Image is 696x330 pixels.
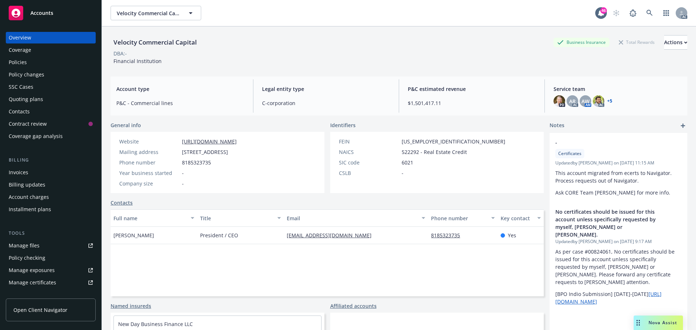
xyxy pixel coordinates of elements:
span: Financial Institution [113,58,162,64]
span: Nova Assist [649,319,677,326]
div: Billing [6,156,96,164]
div: Phone number [431,214,486,222]
div: NAICS [339,148,399,156]
a: [URL][DOMAIN_NAME] [182,138,237,145]
a: Billing updates [6,179,96,191]
a: Start snowing [609,6,623,20]
span: General info [111,121,141,129]
span: Yes [508,231,516,239]
div: Total Rewards [615,38,658,47]
a: Coverage [6,44,96,56]
span: Service team [554,85,681,93]
div: SSC Cases [9,81,33,93]
a: Manage certificates [6,277,96,288]
div: FEIN [339,138,399,145]
div: Email [287,214,417,222]
button: Key contact [498,209,544,227]
a: Report a Bug [626,6,640,20]
a: Coverage gap analysis [6,130,96,142]
div: Full name [113,214,186,222]
div: Overview [9,32,31,43]
div: Contacts [9,106,30,117]
span: Account type [116,85,244,93]
span: - [182,169,184,177]
a: Contacts [111,199,133,206]
span: AR [569,97,576,105]
div: Year business started [119,169,179,177]
div: Policy changes [9,69,44,80]
div: Policy checking [9,252,45,264]
div: Drag to move [634,316,643,330]
a: Account charges [6,191,96,203]
div: Company size [119,180,179,187]
div: Manage exposures [9,264,55,276]
span: [PERSON_NAME] [113,231,154,239]
span: Updated by [PERSON_NAME] on [DATE] 11:15 AM [555,160,681,166]
img: photo [593,95,604,107]
a: +5 [607,99,612,103]
span: C-corporation [262,99,390,107]
a: Affiliated accounts [330,302,377,310]
div: Installment plans [9,204,51,215]
a: Contacts [6,106,96,117]
span: Manage exposures [6,264,96,276]
span: [STREET_ADDRESS] [182,148,228,156]
span: - [182,180,184,187]
div: Actions [664,35,687,49]
div: Coverage [9,44,31,56]
div: 46 [600,7,607,14]
a: Switch app [659,6,674,20]
div: No certificates should be issued for this account unless specifically requested by myself, [PERSO... [550,202,687,311]
div: Manage files [9,240,40,251]
span: Accounts [30,10,53,16]
div: Quoting plans [9,93,43,105]
span: P&C - Commercial lines [116,99,244,107]
span: Certificates [558,150,581,157]
span: President / CEO [200,231,238,239]
a: Manage claims [6,289,96,301]
div: Billing updates [9,179,45,191]
button: Email [284,209,428,227]
span: Legal entity type [262,85,390,93]
a: Policies [6,57,96,68]
button: Nova Assist [634,316,683,330]
div: Velocity Commercial Capital [111,38,200,47]
span: Velocity Commercial Capital [117,9,179,17]
a: Overview [6,32,96,43]
span: 8185323735 [182,159,211,166]
a: add [679,121,687,130]
a: SSC Cases [6,81,96,93]
span: No certificates should be issued for this account unless specifically requested by myself, [PERSO... [555,208,663,238]
span: 522292 - Real Estate Credit [402,148,467,156]
div: Key contact [501,214,533,222]
span: Notes [550,121,564,130]
div: Policies [9,57,27,68]
a: Manage files [6,240,96,251]
a: Named insureds [111,302,151,310]
span: Identifiers [330,121,356,129]
div: Title [200,214,273,222]
span: Open Client Navigator [13,306,67,314]
div: Manage certificates [9,277,56,288]
p: As per case #00824061, No certificates should be issued for this account unless specifically requ... [555,248,681,286]
div: Mailing address [119,148,179,156]
span: [US_EMPLOYER_IDENTIFICATION_NUMBER] [402,138,505,145]
a: 8185323735 [431,232,466,239]
button: Title [197,209,284,227]
span: - [555,139,663,146]
div: Phone number [119,159,179,166]
p: This account migrated from ecerts to Navigator. Process requests out of Navigator. [555,169,681,184]
div: Tools [6,230,96,237]
a: Contract review [6,118,96,130]
p: Ask CORE Team [PERSON_NAME] for more info. [555,189,681,196]
div: DBA: - [113,50,127,57]
span: - [402,169,403,177]
div: Business Insurance [554,38,609,47]
button: Velocity Commercial Capital [111,6,201,20]
div: Contract review [9,118,47,130]
span: $1,501,417.11 [408,99,536,107]
span: AW [581,97,589,105]
a: New Day Business Finance LLC [118,321,193,327]
a: Policy changes [6,69,96,80]
a: Search [642,6,657,20]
